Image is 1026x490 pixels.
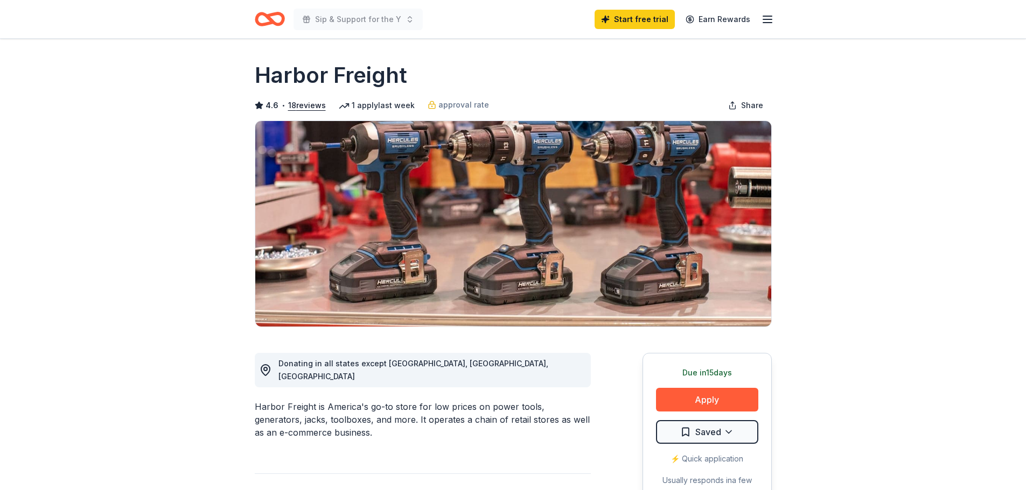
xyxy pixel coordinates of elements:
span: Donating in all states except [GEOGRAPHIC_DATA], [GEOGRAPHIC_DATA], [GEOGRAPHIC_DATA] [278,359,548,381]
a: Start free trial [595,10,675,29]
span: approval rate [438,98,489,111]
button: Saved [656,420,758,444]
h1: Harbor Freight [255,60,407,90]
a: Home [255,6,285,32]
span: • [281,101,285,110]
button: Share [720,95,772,116]
span: 4.6 [266,99,278,112]
button: Sip & Support for the Y [294,9,423,30]
a: Earn Rewards [679,10,757,29]
div: ⚡️ Quick application [656,452,758,465]
div: 1 apply last week [339,99,415,112]
div: Due in 15 days [656,366,758,379]
a: approval rate [428,98,489,111]
button: 18reviews [288,99,326,112]
span: Share [741,99,763,112]
span: Sip & Support for the Y [315,13,401,26]
button: Apply [656,388,758,411]
span: Saved [695,425,721,439]
img: Image for Harbor Freight [255,121,771,326]
div: Harbor Freight is America's go-to store for low prices on power tools, generators, jacks, toolbox... [255,400,591,439]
